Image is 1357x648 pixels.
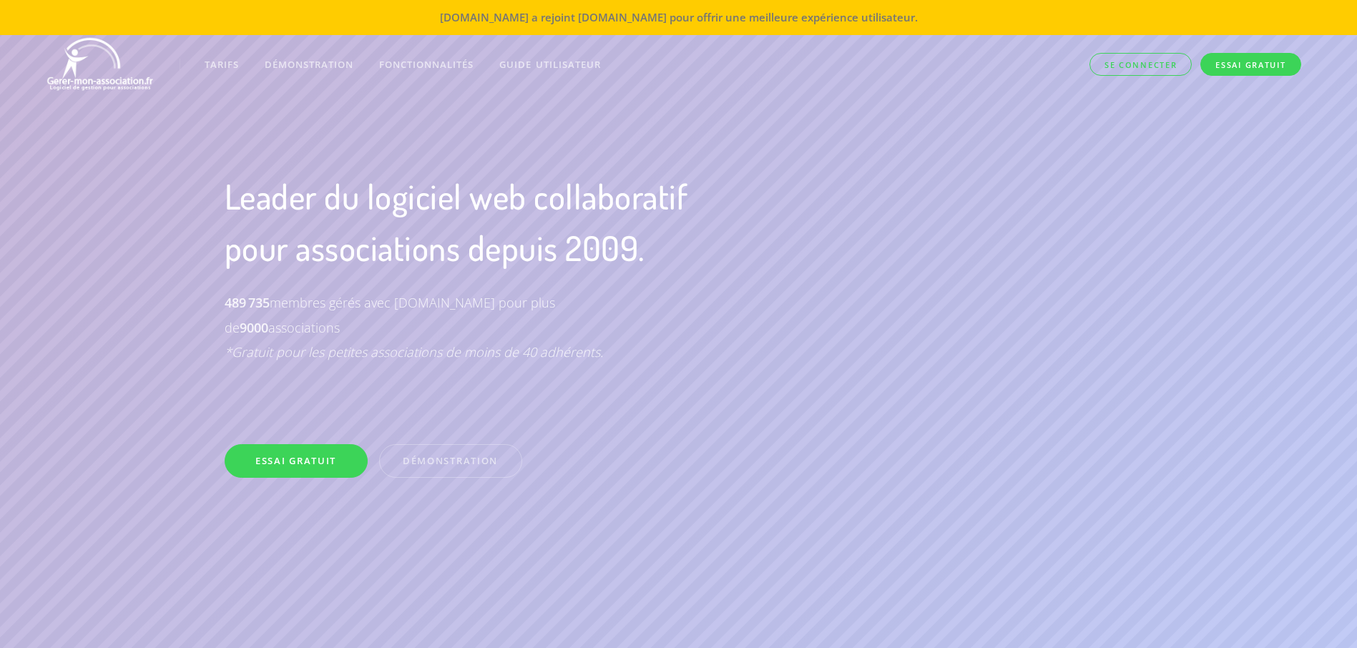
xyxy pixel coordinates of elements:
a: Guide utilisateur [486,44,614,84]
strong: [DOMAIN_NAME] a rejoint [DOMAIN_NAME] pour offrir une meilleure expérience utilisateur. [440,10,918,24]
a: DÉMONSTRATION [379,444,522,478]
p: membres gérés avec [DOMAIN_NAME] pour plus de associations [225,290,642,364]
a: DÉMONSTRATION [252,44,366,84]
img: logo [46,36,157,93]
a: Essai gratuit [1200,53,1300,77]
h1: Leader du logiciel web collaboratif pour associations depuis 2009. [225,170,745,273]
strong: 9000 [240,319,268,336]
em: *Gratuit pour les petites associations de moins de 40 adhérents. [225,343,603,360]
a: TARIFS [192,44,252,84]
a: ESSAI GRATUIT [225,444,368,478]
strong: 489 735 [225,294,270,311]
a: Se connecter [1089,53,1192,77]
a: FONCTIONNALITÉS [366,44,486,84]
